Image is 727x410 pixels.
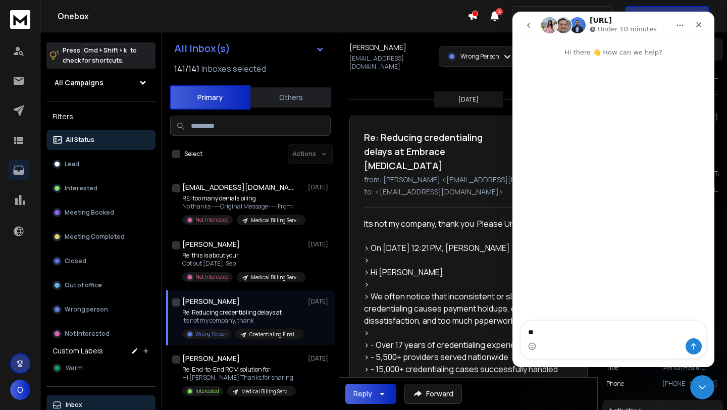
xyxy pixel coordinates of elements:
p: Interested [195,387,219,395]
p: from: [PERSON_NAME] <[EMAIL_ADDRESS][DOMAIN_NAME]> [364,175,573,185]
img: logo [10,10,30,29]
button: Primary [170,85,250,110]
button: Reply [345,384,396,404]
p: My Workspace [518,11,572,21]
p: Credentialing Final Version (Mental Health) [249,331,298,338]
button: Meeting Completed [46,227,155,247]
p: Opt out [DATE], Sep [182,260,303,268]
p: Press to check for shortcuts. [63,45,137,66]
h3: Custom Labels [53,346,103,356]
p: Closed [65,257,86,265]
p: Its not my company, thank [182,317,303,325]
iframe: To enrich screen reader interactions, please activate Accessibility in Grammarly extension settings [512,12,714,367]
h1: Onebox [58,10,468,22]
p: Meeting Completed [65,233,125,241]
h3: Filters [46,110,155,124]
p: Medical Billing Services (V2- Correct with Same ICP) [241,388,290,395]
p: title [606,364,618,372]
p: [DATE] [308,354,331,363]
p: Re: End-to-End RCM solution for [182,366,296,374]
p: to: <[EMAIL_ADDRESS][DOMAIN_NAME]> [364,187,573,197]
p: Wrong Person [195,330,227,338]
button: Forward [404,384,462,404]
iframe: Intercom live chat [690,375,714,399]
p: Not Interested [195,216,229,224]
h1: [EMAIL_ADDRESS][DOMAIN_NAME] [182,182,293,192]
p: Get Free Credits [646,11,702,21]
h1: All Inbox(s) [174,43,230,54]
p: [DATE] [308,297,331,305]
button: Not Interested [46,324,155,344]
button: Wrong person [46,299,155,320]
button: Closed [46,251,155,271]
p: Re: this is about your [182,251,303,260]
p: Lead [65,160,79,168]
span: Warm [66,364,83,372]
button: Meeting Booked [46,202,155,223]
p: [EMAIL_ADDRESS][DOMAIN_NAME] [349,55,433,71]
p: Inbox [66,401,82,409]
p: Medical Billing Services (V2- Correct with Same ICP) [251,274,299,281]
div: Reply [353,389,372,399]
p: Wrong person [65,305,108,314]
button: Interested [46,178,155,198]
p: Re: Reducing credentialing delays at [182,309,303,317]
label: Select [184,150,202,158]
button: All Inbox(s) [166,38,333,59]
p: [PHONE_NUMBER] [662,380,719,388]
p: Interested [65,184,97,192]
p: [DATE] [458,95,479,104]
span: 4 [496,8,503,15]
button: Others [250,86,331,109]
p: Not Interested [195,273,229,281]
p: All Status [66,136,94,144]
p: RE: too many denials piling [182,194,303,202]
p: Mental Health Therapist [662,364,719,372]
p: Meeting Booked [65,209,114,217]
p: Out of office [65,281,102,289]
span: Cmd + Shift + k [82,44,128,56]
p: Phone [606,380,624,388]
button: Out of office [46,275,155,295]
h1: [PERSON_NAME] [182,296,240,306]
h1: [PERSON_NAME] [182,239,240,249]
p: Not Interested [65,330,110,338]
button: Lead [46,154,155,174]
p: [DATE] [308,240,331,248]
p: Hi [PERSON_NAME] Thanks for sharing [182,374,296,382]
button: O [10,380,30,400]
p: [DATE] [308,183,331,191]
button: All Status [46,130,155,150]
p: Medical Billing Services (V2- Correct with Same ICP) [251,217,299,224]
button: Warm [46,358,155,378]
h3: Inboxes selected [201,63,266,75]
p: Wrong Person [460,53,499,61]
span: 141 / 141 [174,63,199,75]
button: Get Free Credits [625,6,709,26]
h1: All Campaigns [55,78,103,88]
button: All Campaigns [46,73,155,93]
p: No thanks -----Original Message----- From: [182,202,303,211]
h1: [PERSON_NAME] [349,42,406,53]
h1: Re: Reducing credentialing delays at Embrace [MEDICAL_DATA] [364,130,507,173]
h1: [PERSON_NAME] [182,353,240,364]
